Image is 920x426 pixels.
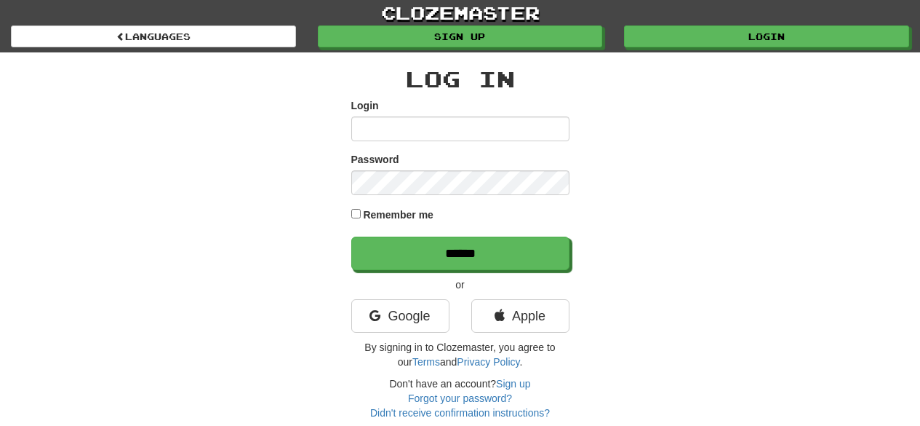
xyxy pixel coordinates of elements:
p: By signing in to Clozemaster, you agree to our and . [351,340,569,369]
a: Sign up [318,25,603,47]
a: Languages [11,25,296,47]
div: Don't have an account? [351,376,569,420]
a: Apple [471,299,569,333]
a: Terms [412,356,440,368]
label: Login [351,98,379,113]
a: Privacy Policy [457,356,519,368]
a: Sign up [496,378,530,390]
a: Forgot your password? [408,393,512,404]
a: Didn't receive confirmation instructions? [370,407,550,419]
p: or [351,277,569,292]
h2: Log In [351,67,569,91]
a: Login [624,25,909,47]
a: Google [351,299,449,333]
label: Remember me [363,208,433,222]
label: Password [351,152,399,167]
